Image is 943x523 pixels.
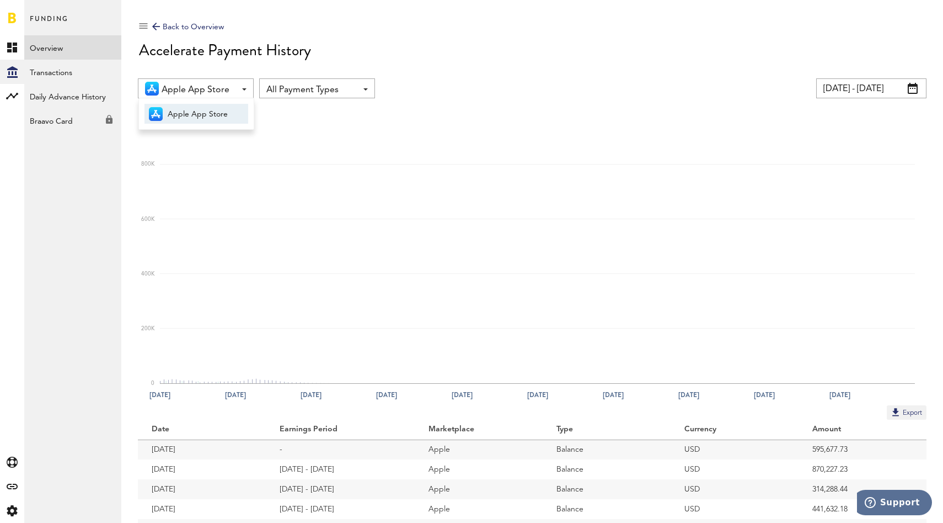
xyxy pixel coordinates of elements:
[684,425,717,433] ng-transclude: Currency
[141,216,155,222] text: 600K
[543,459,671,479] td: Balance
[30,12,68,35] span: Funding
[162,81,235,99] span: Apple App Store
[376,390,397,400] text: [DATE]
[266,81,357,99] span: All Payment Types
[799,440,926,459] td: 595,677.73
[24,108,121,128] div: Braavo Card
[24,35,121,60] a: Overview
[556,425,574,433] ng-transclude: Type
[857,490,932,517] iframe: Opens a widget where you can find more information
[603,390,624,400] text: [DATE]
[24,84,121,108] a: Daily Advance History
[799,459,926,479] td: 870,227.23
[138,479,266,499] td: [DATE]
[152,20,224,34] div: Back to Overview
[671,499,799,519] td: USD
[141,161,155,167] text: 800K
[151,381,154,386] text: 0
[428,425,475,433] ng-transclude: Marketplace
[168,105,244,124] span: Apple App Store
[678,390,699,400] text: [DATE]
[543,440,671,459] td: Balance
[415,499,543,519] td: Apple
[754,390,775,400] text: [DATE]
[799,479,926,499] td: 314,288.44
[415,459,543,479] td: Apple
[266,479,415,499] td: [DATE] - [DATE]
[138,440,266,459] td: [DATE]
[543,499,671,519] td: Balance
[149,107,163,121] img: 21.png
[280,425,339,433] ng-transclude: Earnings Period
[829,390,850,400] text: [DATE]
[890,406,901,418] img: Export
[24,60,121,84] a: Transactions
[138,459,266,479] td: [DATE]
[139,41,926,59] div: Accelerate Payment History
[141,271,155,277] text: 400K
[671,440,799,459] td: USD
[301,390,322,400] text: [DATE]
[141,326,155,331] text: 200K
[415,440,543,459] td: Apple
[671,479,799,499] td: USD
[266,440,415,459] td: -
[543,479,671,499] td: Balance
[799,499,926,519] td: 441,632.18
[225,390,246,400] text: [DATE]
[671,459,799,479] td: USD
[266,499,415,519] td: [DATE] - [DATE]
[527,390,548,400] text: [DATE]
[144,104,248,124] a: Apple App Store
[145,82,159,96] img: 21.png
[138,499,266,519] td: [DATE]
[415,479,543,499] td: Apple
[266,459,415,479] td: [DATE] - [DATE]
[452,390,473,400] text: [DATE]
[149,390,170,400] text: [DATE]
[887,405,926,420] button: Export
[152,425,170,433] ng-transclude: Date
[812,425,842,433] ng-transclude: Amount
